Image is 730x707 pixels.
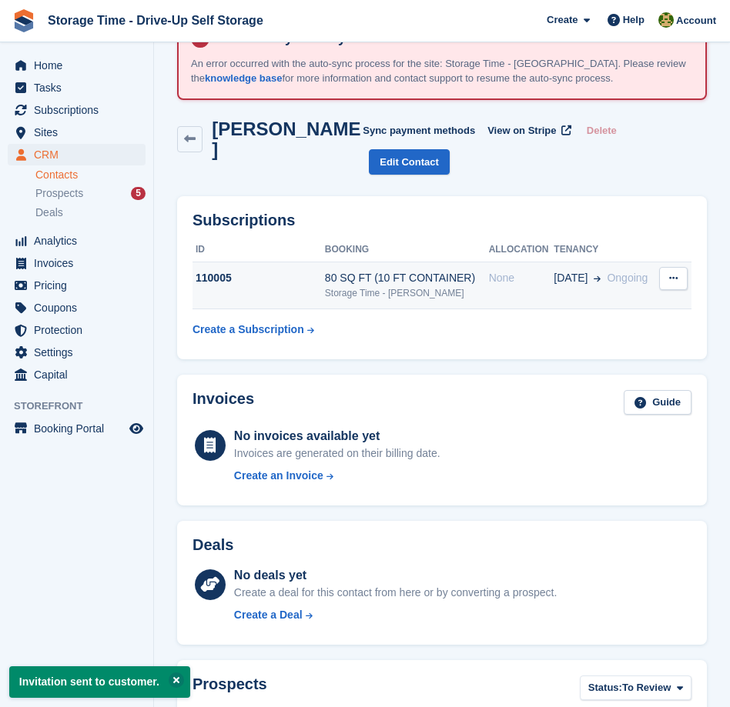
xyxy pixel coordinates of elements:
a: Guide [624,390,691,415]
h2: Prospects [193,675,267,704]
img: Zain Sarwar [658,12,674,28]
span: Help [623,12,645,28]
h2: Invoices [193,390,254,415]
a: View on Stripe [481,118,574,144]
span: Status: [588,680,622,695]
img: stora-icon-8386f47178a22dfd0bd8f6a31ec36ba5ce8667c1dd55bd0f319d3a0aa187defe.svg [12,9,35,32]
a: Deals [35,205,146,221]
span: Booking Portal [34,418,126,439]
div: Create a deal for this contact from here or by converting a prospect. [234,585,557,601]
a: Storage Time - Drive-Up Self Storage [42,8,270,33]
a: menu [8,252,146,274]
span: Invoices [34,252,126,274]
button: Delete [581,118,623,144]
a: menu [8,319,146,341]
div: 110005 [193,270,325,286]
a: menu [8,418,146,439]
a: menu [8,55,146,76]
span: [DATE] [554,270,588,286]
a: Preview store [127,419,146,438]
a: menu [8,364,146,385]
span: Prospects [35,186,83,201]
span: Storefront [14,399,153,414]
a: menu [8,144,146,165]
span: View on Stripe [487,123,556,138]
span: Deals [35,205,63,220]
p: Invitation sent to customer. [9,666,190,698]
span: Pricing [34,275,126,296]
span: Coupons [34,297,126,318]
div: No invoices available yet [234,427,440,445]
span: Tasks [34,77,126,98]
button: Sync payment methods [363,118,475,144]
div: Create a Deal [234,607,303,623]
h2: Deals [193,536,233,554]
a: menu [8,99,146,121]
div: Create a Subscription [193,322,304,338]
a: menu [8,122,146,143]
a: menu [8,77,146,98]
div: Create an Invoice [234,468,323,484]
th: Booking [325,238,489,262]
a: Contacts [35,168,146,182]
span: CRM [34,144,126,165]
span: Analytics [34,230,126,252]
a: menu [8,342,146,363]
span: Capital [34,364,126,385]
span: Ongoing [607,272,648,284]
a: menu [8,297,146,318]
div: None [489,270,554,286]
h2: Subscriptions [193,212,691,229]
span: Settings [34,342,126,363]
a: Create a Subscription [193,315,314,344]
a: menu [8,230,146,252]
th: Allocation [489,238,554,262]
a: Prospects 5 [35,185,146,202]
a: menu [8,275,146,296]
div: 5 [131,187,146,200]
div: Storage Time - [PERSON_NAME] [325,286,489,300]
span: Sites [34,122,126,143]
span: Home [34,55,126,76]
th: Tenancy [554,238,656,262]
a: Create a Deal [234,607,557,623]
span: Protection [34,319,126,341]
span: Account [676,13,716,28]
span: Subscriptions [34,99,126,121]
div: 80 SQ FT (10 FT CONTAINER) [325,270,489,286]
th: ID [193,238,325,262]
span: Create [547,12,578,28]
a: knowledge base [205,72,282,84]
div: No deals yet [234,566,557,585]
a: Create an Invoice [234,468,440,484]
h2: [PERSON_NAME] [212,118,363,160]
a: Edit Contact [369,149,450,175]
div: Invoices are generated on their billing date. [234,445,440,462]
p: An error occurred with the auto-sync process for the site: Storage Time - [GEOGRAPHIC_DATA]. Plea... [191,56,693,86]
span: To Review [622,680,671,695]
button: Status: To Review [580,675,691,701]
